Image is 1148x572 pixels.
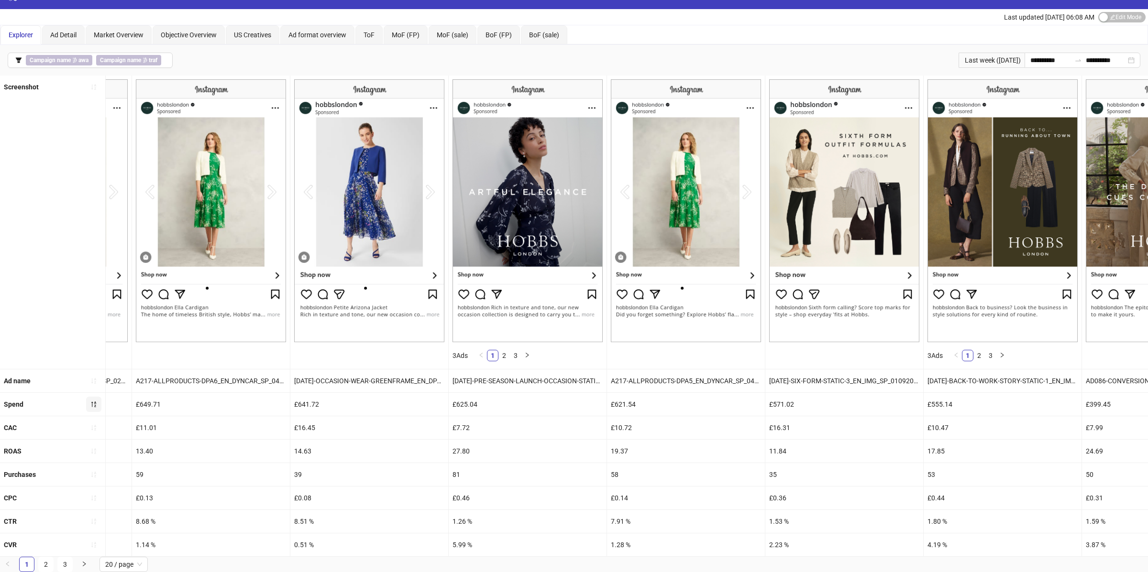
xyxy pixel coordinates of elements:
[1074,56,1082,64] span: swap-right
[449,416,607,439] div: £7.72
[449,533,607,556] div: 5.99 %
[81,561,87,567] span: right
[765,440,923,463] div: 11.84
[9,31,33,39] span: Explorer
[449,510,607,533] div: 1.26 %
[149,57,157,64] b: traf
[765,510,923,533] div: 1.53 %
[4,400,23,408] b: Spend
[529,31,559,39] span: BoF (sale)
[985,350,996,361] a: 3
[475,350,487,361] li: Previous Page
[94,31,143,39] span: Market Overview
[58,557,72,572] a: 3
[100,57,141,64] b: Campaign name
[765,463,923,486] div: 35
[607,486,765,509] div: £0.14
[924,416,1082,439] div: £10.47
[521,350,533,361] li: Next Page
[521,350,533,361] button: right
[4,83,39,91] b: Screenshot
[290,463,448,486] div: 39
[290,510,448,533] div: 8.51 %
[30,57,71,64] b: Campaign name
[924,463,1082,486] div: 53
[132,416,290,439] div: £11.01
[924,486,1082,509] div: £0.44
[924,440,1082,463] div: 17.85
[449,440,607,463] div: 27.80
[90,424,97,431] span: sort-ascending
[765,486,923,509] div: £0.36
[4,494,17,502] b: CPC
[974,350,984,361] a: 2
[953,352,959,358] span: left
[924,533,1082,556] div: 4.19 %
[453,79,603,342] img: Screenshot 120231782086310624
[132,463,290,486] div: 59
[105,557,142,572] span: 20 / page
[132,533,290,556] div: 1.14 %
[57,557,73,572] li: 3
[487,350,498,361] a: 1
[290,486,448,509] div: £0.08
[290,393,448,416] div: £641.72
[524,352,530,358] span: right
[985,350,996,361] li: 3
[607,369,765,392] div: A217-ALLPRODUCTS-DPA5_EN_DYNCAR_SP_04032025_F_CC_SC1_None_BAU
[475,350,487,361] button: left
[8,53,173,68] button: Campaign name ∌ awaCampaign name ∌ traf
[486,31,512,39] span: BoF (FP)
[132,486,290,509] div: £0.13
[5,561,11,567] span: left
[927,79,1078,342] img: Screenshot 120233436558260624
[392,31,419,39] span: MoF (FP)
[607,533,765,556] div: 1.28 %
[99,557,148,572] div: Page Size
[611,79,761,342] img: Screenshot 120219827832110624
[38,557,54,572] li: 2
[607,463,765,486] div: 58
[4,447,22,455] b: ROAS
[996,350,1008,361] li: Next Page
[1004,13,1094,21] span: Last updated [DATE] 06:08 AM
[136,79,286,342] img: Screenshot 120219828209250624
[607,416,765,439] div: £10.72
[132,393,290,416] div: £649.71
[924,393,1082,416] div: £555.14
[607,510,765,533] div: 7.91 %
[996,350,1008,361] button: right
[765,393,923,416] div: £571.02
[96,55,161,65] span: ∌
[765,416,923,439] div: £16.31
[26,55,92,65] span: ∌
[39,557,53,572] a: 2
[924,510,1082,533] div: 1.80 %
[924,369,1082,392] div: [DATE]-BACK-TO-WORK-STORY-STATIC-1_EN_IMG_SP_16082025_F_CC_SC1_None_
[999,352,1005,358] span: right
[4,377,31,385] b: Ad name
[478,352,484,358] span: left
[90,378,97,384] span: sort-ascending
[20,557,34,572] a: 1
[437,31,468,39] span: MoF (sale)
[449,393,607,416] div: £625.04
[927,352,943,359] span: 3 Ads
[449,369,607,392] div: [DATE]-PRE-SEASON-LAUNCH-OCCASION-STATIC-4_EN_IMG_NI_30072025_F_CC_SC1_None_SEASONAL
[290,440,448,463] div: 14.63
[90,448,97,454] span: sort-ascending
[510,350,521,361] a: 3
[15,57,22,64] span: filter
[90,518,97,525] span: sort-ascending
[962,350,973,361] li: 1
[4,541,17,549] b: CVR
[90,84,97,90] span: sort-ascending
[90,495,97,501] span: sort-ascending
[499,350,509,361] a: 2
[294,79,444,342] img: Screenshot 120233814573940624
[453,352,468,359] span: 3 Ads
[950,350,962,361] button: left
[765,369,923,392] div: [DATE]-SIX-FORM-STATIC-3_EN_IMG_SP_01092025_F_CC_SC4_None_BAU
[364,31,375,39] span: ToF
